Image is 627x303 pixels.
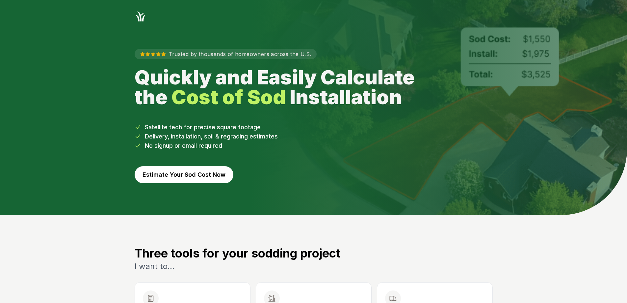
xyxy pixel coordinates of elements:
button: Estimate Your Sod Cost Now [135,166,233,183]
li: Delivery, installation, soil & regrading [135,132,493,141]
li: Satellite tech for precise square footage [135,123,493,132]
p: Trusted by thousands of homeowners across the U.S. [135,49,317,59]
strong: Cost of Sod [171,85,286,109]
h1: Quickly and Easily Calculate the Installation [135,67,430,107]
span: estimates [249,133,278,140]
li: No signup or email required [135,141,493,150]
h3: Three tools for your sodding project [135,247,493,260]
p: I want to... [135,261,493,272]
